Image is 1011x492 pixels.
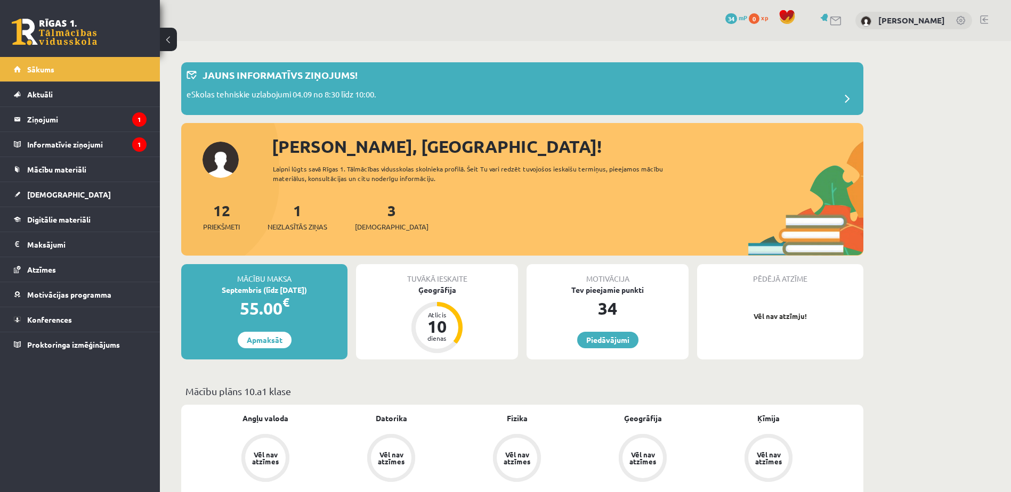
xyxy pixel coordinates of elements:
[376,451,406,465] div: Vēl nav atzīmes
[203,201,240,232] a: 12Priekšmeti
[203,68,358,82] p: Jauns informatīvs ziņojums!
[702,311,858,322] p: Vēl nav atzīmju!
[580,434,706,484] a: Vēl nav atzīmes
[27,64,54,74] span: Sākums
[421,311,453,318] div: Atlicis
[14,307,147,332] a: Konferences
[861,16,871,27] img: Luīze Kotova
[187,88,376,103] p: eSkolas tehniskie uzlabojumi 04.09 no 8:30 līdz 10:00.
[527,296,689,321] div: 34
[14,182,147,207] a: [DEMOGRAPHIC_DATA]
[14,132,147,157] a: Informatīvie ziņojumi1
[203,434,328,484] a: Vēl nav atzīmes
[14,107,147,132] a: Ziņojumi1
[14,207,147,232] a: Digitālie materiāli
[238,332,292,348] a: Apmaksāt
[185,384,859,398] p: Mācību plāns 10.a1 klase
[268,201,327,232] a: 1Neizlasītās ziņas
[749,13,773,22] a: 0 xp
[181,284,347,296] div: Septembris (līdz [DATE])
[27,232,147,257] legend: Maksājumi
[27,190,111,199] span: [DEMOGRAPHIC_DATA]
[132,137,147,152] i: 1
[181,296,347,321] div: 55.00
[527,264,689,284] div: Motivācija
[14,332,147,357] a: Proktoringa izmēģinājums
[577,332,638,348] a: Piedāvājumi
[14,157,147,182] a: Mācību materiāli
[14,257,147,282] a: Atzīmes
[14,82,147,106] a: Aktuāli
[628,451,658,465] div: Vēl nav atzīmes
[739,13,747,22] span: mP
[355,222,428,232] span: [DEMOGRAPHIC_DATA]
[725,13,747,22] a: 34 mP
[187,68,858,110] a: Jauns informatīvs ziņojums! eSkolas tehniskie uzlabojumi 04.09 no 8:30 līdz 10:00.
[356,284,518,355] a: Ģeogrāfija Atlicis 10 dienas
[268,222,327,232] span: Neizlasītās ziņas
[203,222,240,232] span: Priekšmeti
[132,112,147,127] i: 1
[376,413,407,424] a: Datorika
[697,264,863,284] div: Pēdējā atzīme
[282,294,289,310] span: €
[242,413,288,424] a: Angļu valoda
[421,335,453,341] div: dienas
[725,13,737,24] span: 34
[12,19,97,45] a: Rīgas 1. Tālmācības vidusskola
[27,107,147,132] legend: Ziņojumi
[527,284,689,296] div: Tev pieejamie punkti
[273,164,682,183] div: Laipni lūgts savā Rīgas 1. Tālmācības vidusskolas skolnieka profilā. Šeit Tu vari redzēt tuvojošo...
[272,134,863,159] div: [PERSON_NAME], [GEOGRAPHIC_DATA]!
[250,451,280,465] div: Vēl nav atzīmes
[878,15,945,26] a: [PERSON_NAME]
[27,290,111,299] span: Motivācijas programma
[14,57,147,81] a: Sākums
[706,434,831,484] a: Vēl nav atzīmes
[27,165,86,174] span: Mācību materiāli
[14,282,147,307] a: Motivācijas programma
[355,201,428,232] a: 3[DEMOGRAPHIC_DATA]
[27,215,91,224] span: Digitālie materiāli
[181,264,347,284] div: Mācību maksa
[507,413,528,424] a: Fizika
[356,264,518,284] div: Tuvākā ieskaite
[454,434,580,484] a: Vēl nav atzīmes
[761,13,768,22] span: xp
[27,89,53,99] span: Aktuāli
[421,318,453,335] div: 10
[27,340,120,349] span: Proktoringa izmēģinājums
[757,413,780,424] a: Ķīmija
[749,13,759,24] span: 0
[502,451,532,465] div: Vēl nav atzīmes
[754,451,783,465] div: Vēl nav atzīmes
[27,132,147,157] legend: Informatīvie ziņojumi
[356,284,518,296] div: Ģeogrāfija
[328,434,454,484] a: Vēl nav atzīmes
[27,265,56,274] span: Atzīmes
[14,232,147,257] a: Maksājumi
[624,413,662,424] a: Ģeogrāfija
[27,315,72,324] span: Konferences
